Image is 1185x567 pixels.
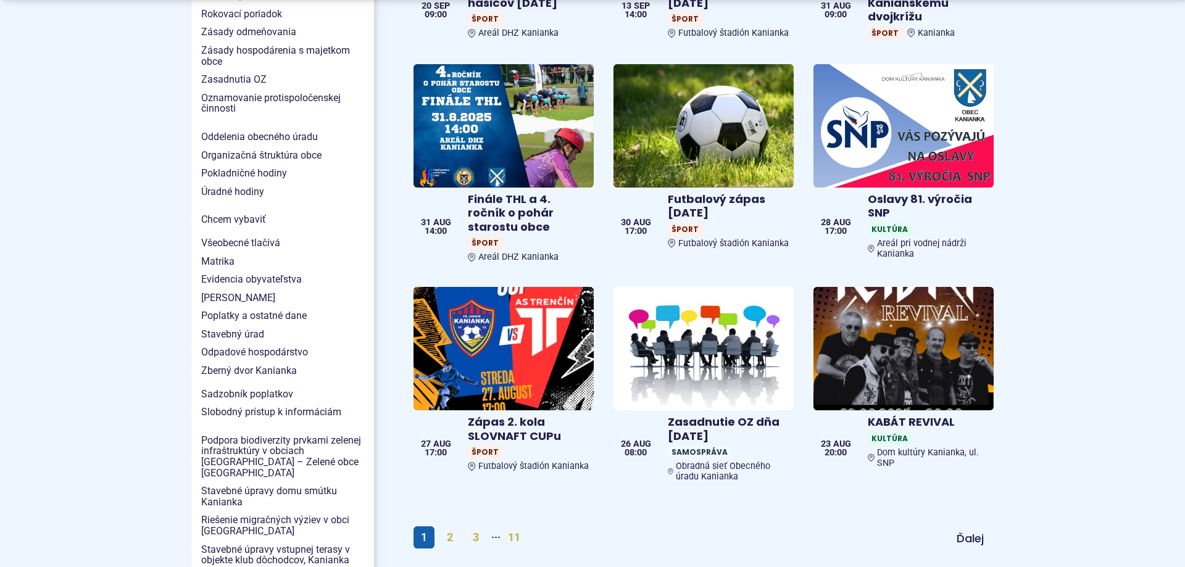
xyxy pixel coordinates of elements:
span: 13 [622,2,631,10]
h4: Zápas 2. kola SLOVNAFT CUPu [468,415,589,443]
span: Úradné hodiny [201,183,364,201]
span: 17:00 [421,449,451,457]
span: Poplatky a ostatné dane [201,307,364,325]
span: aug [433,218,451,227]
span: Šport [668,12,702,25]
span: aug [833,440,851,449]
span: 20 [422,2,431,10]
a: Stavebný úrad [191,325,374,344]
a: Zberný dvor Kanianka [191,362,374,380]
span: Futbalový štadión Kanianka [678,28,789,38]
a: Zásady odmeňovania [191,23,374,41]
h4: KABÁT REVIVAL [868,415,989,429]
span: Kultúra [868,223,912,236]
a: Finále THL a 4. ročník o pohár starostu obce ŠportAreál DHZ Kanianka 31 aug 14:00 [414,64,594,268]
a: Organizačná štruktúra obce [191,146,374,165]
a: 3 [465,526,486,548]
span: 28 [821,218,831,227]
a: Rokovací poriadok [191,5,374,23]
span: ··· [491,526,501,548]
span: Šport [468,236,502,249]
a: KABÁT REVIVAL KultúraDom kultúry Kanianka, ul. SNP 23 aug 20:00 [813,287,994,473]
span: 20:00 [821,449,851,457]
span: Stavebné úpravy domu smútku Kanianka [201,482,364,511]
span: 09:00 [821,10,851,19]
span: 23 [821,440,831,449]
span: Kanianka [918,28,955,38]
a: Zápas 2. kola SLOVNAFT CUPu ŠportFutbalový štadión Kanianka 27 aug 17:00 [414,287,594,476]
a: Zasadnutia OZ [191,70,374,89]
span: 14:00 [622,10,650,19]
h4: Oslavy 81. výročia SNP [868,192,989,220]
span: Areál DHZ Kanianka [478,252,559,262]
span: Riešenie migračných výziev v obci [GEOGRAPHIC_DATA] [201,511,364,540]
span: aug [633,440,651,449]
a: 2 [439,526,460,548]
span: 08:00 [621,449,651,457]
span: Evidencia obyvateľstva [201,270,364,289]
a: [PERSON_NAME] [191,289,374,307]
span: Organizačná štruktúra obce [201,146,364,165]
a: Ďalej [947,528,994,550]
span: Ďalej [957,531,984,546]
a: Poplatky a ostatné dane [191,307,374,325]
span: Pokladničné hodiny [201,164,364,183]
span: Matrika [201,252,364,271]
span: 14:00 [421,227,451,236]
a: Oznamovanie protispoločenskej činnosti [191,89,374,118]
span: Futbalový štadión Kanianka [678,238,789,249]
a: Zasadnutie OZ dňa [DATE] SamosprávaObradná sieť Obecného úradu Kanianka 26 aug 08:00 [613,287,794,487]
a: 11 [501,526,528,548]
span: Zasadnutia OZ [201,70,364,89]
a: Úradné hodiny [191,183,374,201]
span: 26 [621,440,631,449]
h4: Zasadnutie OZ dňa [DATE] [668,415,789,443]
span: Chcem vybaviť [201,210,364,229]
a: Pokladničné hodiny [191,164,374,183]
span: sep [434,2,450,10]
span: Obradná sieť Obecného úradu Kanianka [676,461,789,482]
span: [PERSON_NAME] [201,289,364,307]
a: Slobodný prístup k informáciám [191,403,374,421]
span: Podpora biodiverzity prvkami zelenej infraštruktúry v obciach [GEOGRAPHIC_DATA] – Zelené obce [GE... [201,431,364,482]
span: aug [433,440,451,449]
a: Všeobecné tlačivá [191,234,374,252]
span: Všeobecné tlačivá [201,234,364,252]
span: sep [634,2,650,10]
span: Zberný dvor Kanianka [201,362,364,380]
span: Zásady hospodárenia s majetkom obce [201,41,364,70]
span: Oznamovanie protispoločenskej činnosti [201,89,364,118]
span: Areál pri vodnej nádrži Kanianka [877,238,989,259]
span: 17:00 [821,227,851,236]
span: Rokovací poriadok [201,5,364,23]
a: Riešenie migračných výziev v obci [GEOGRAPHIC_DATA] [191,511,374,540]
span: Šport [668,223,702,236]
span: Zásady odmeňovania [201,23,364,41]
span: Šport [468,12,502,25]
h4: Futbalový zápas [DATE] [668,192,789,220]
span: aug [833,2,851,10]
span: Sadzobník poplatkov [201,385,364,404]
a: Podpora biodiverzity prvkami zelenej infraštruktúry v obciach [GEOGRAPHIC_DATA] – Zelené obce [GE... [191,431,374,482]
span: Dom kultúry Kanianka, ul. SNP [877,447,989,468]
a: Odpadové hospodárstvo [191,343,374,362]
a: Futbalový zápas [DATE] ŠportFutbalový štadión Kanianka 30 aug 17:00 [613,64,794,254]
span: 30 [621,218,631,227]
a: Stavebné úpravy domu smútku Kanianka [191,482,374,511]
span: 17:00 [621,227,651,236]
span: Futbalový štadión Kanianka [478,461,589,471]
span: Oddelenia obecného úradu [201,128,364,146]
span: Stavebný úrad [201,325,364,344]
span: 27 [421,440,431,449]
a: Oslavy 81. výročia SNP KultúraAreál pri vodnej nádrži Kanianka 28 aug 17:00 [813,64,994,264]
a: Zásady hospodárenia s majetkom obce [191,41,374,70]
span: Šport [468,445,502,458]
a: Sadzobník poplatkov [191,385,374,404]
a: Evidencia obyvateľstva [191,270,374,289]
a: Oddelenia obecného úradu [191,128,374,146]
span: 09:00 [422,10,450,19]
span: Kultúra [868,432,912,445]
span: 31 [821,2,831,10]
span: aug [633,218,651,227]
span: Areál DHZ Kanianka [478,28,559,38]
